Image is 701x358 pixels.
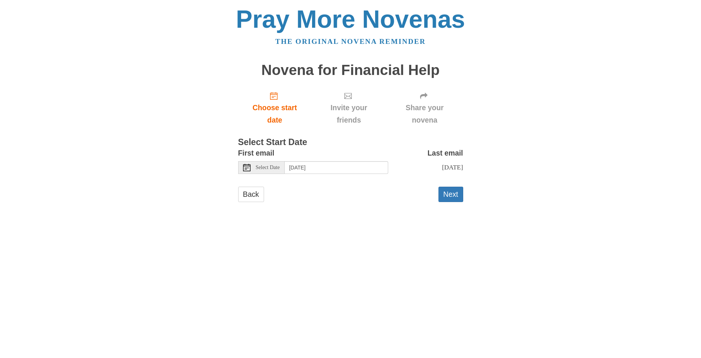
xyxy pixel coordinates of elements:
[238,85,312,130] a: Choose start date
[386,85,463,130] div: Click "Next" to confirm your start date first.
[256,165,280,170] span: Select Date
[238,147,275,159] label: First email
[246,102,304,126] span: Choose start date
[438,187,463,202] button: Next
[394,102,456,126] span: Share your novena
[311,85,386,130] div: Click "Next" to confirm your start date first.
[442,163,463,171] span: [DATE]
[236,5,465,33] a: Pray More Novenas
[238,187,264,202] a: Back
[238,62,463,78] h1: Novena for Financial Help
[319,102,378,126] span: Invite your friends
[238,138,463,147] h3: Select Start Date
[275,37,426,45] a: The original novena reminder
[428,147,463,159] label: Last email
